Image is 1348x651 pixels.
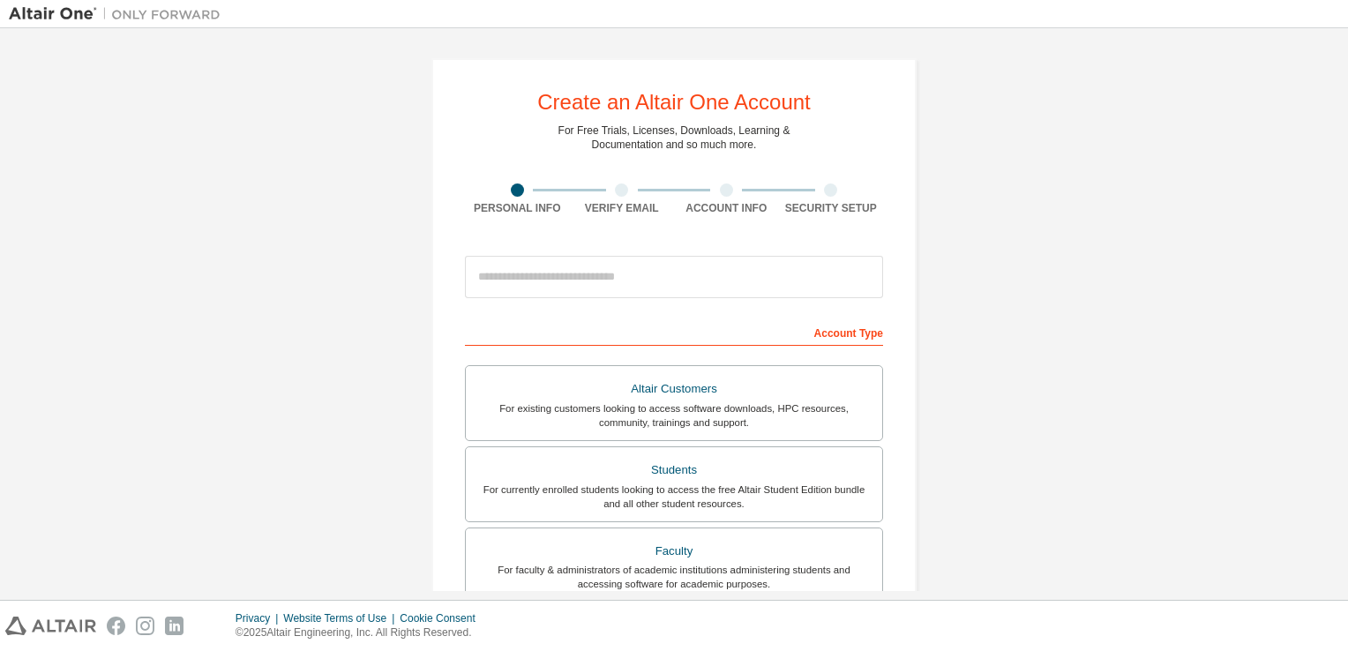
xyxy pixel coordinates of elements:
div: For existing customers looking to access software downloads, HPC resources, community, trainings ... [476,401,872,430]
div: Cookie Consent [400,611,485,625]
div: For faculty & administrators of academic institutions administering students and accessing softwa... [476,563,872,591]
img: Altair One [9,5,229,23]
div: Account Type [465,318,883,346]
div: Verify Email [570,201,675,215]
div: Altair Customers [476,377,872,401]
div: For currently enrolled students looking to access the free Altair Student Edition bundle and all ... [476,483,872,511]
img: facebook.svg [107,617,125,635]
div: Faculty [476,539,872,564]
img: instagram.svg [136,617,154,635]
div: Privacy [236,611,283,625]
img: linkedin.svg [165,617,183,635]
div: Create an Altair One Account [537,92,811,113]
div: For Free Trials, Licenses, Downloads, Learning & Documentation and so much more. [558,123,790,152]
p: © 2025 Altair Engineering, Inc. All Rights Reserved. [236,625,486,640]
div: Personal Info [465,201,570,215]
div: Students [476,458,872,483]
div: Website Terms of Use [283,611,400,625]
div: Security Setup [779,201,884,215]
div: Account Info [674,201,779,215]
img: altair_logo.svg [5,617,96,635]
